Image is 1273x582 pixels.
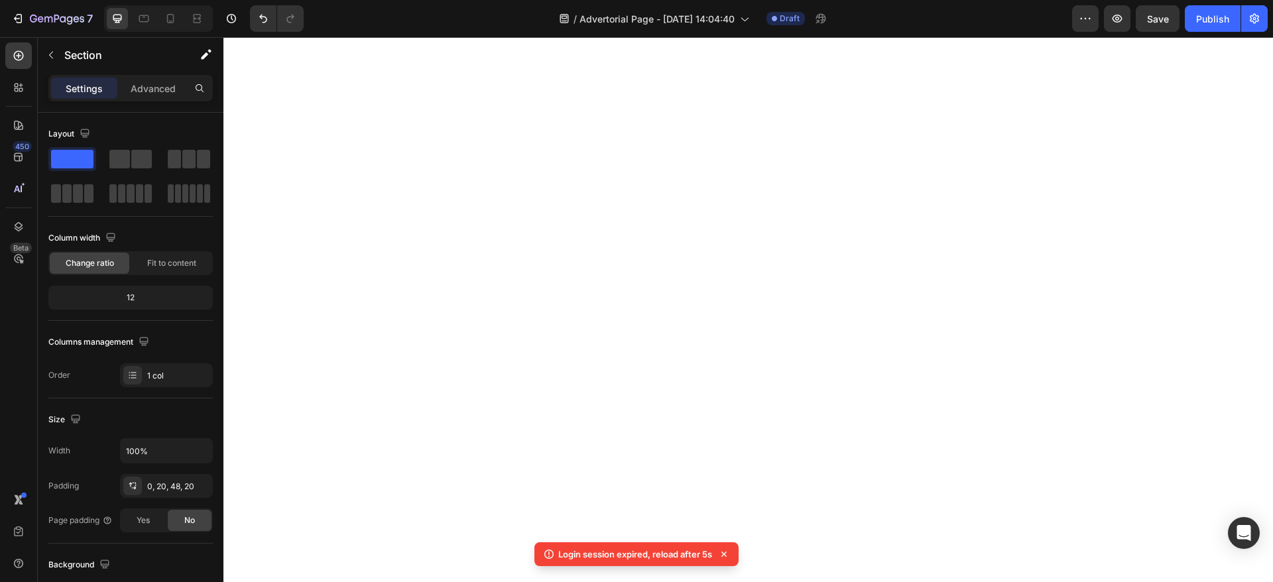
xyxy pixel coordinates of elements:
[13,141,32,152] div: 450
[48,445,70,457] div: Width
[1185,5,1241,32] button: Publish
[48,514,113,526] div: Page padding
[48,480,79,492] div: Padding
[48,556,113,574] div: Background
[1136,5,1180,32] button: Save
[1196,12,1229,26] div: Publish
[121,439,212,463] input: Auto
[51,288,210,307] div: 12
[48,229,119,247] div: Column width
[48,369,70,381] div: Order
[147,481,210,493] div: 0, 20, 48, 20
[780,13,800,25] span: Draft
[579,12,735,26] span: Advertorial Page - [DATE] 14:04:40
[137,514,150,526] span: Yes
[1228,517,1260,549] div: Open Intercom Messenger
[184,514,195,526] span: No
[87,11,93,27] p: 7
[1147,13,1169,25] span: Save
[66,82,103,95] p: Settings
[558,548,712,561] p: Login session expired, reload after 5s
[131,82,176,95] p: Advanced
[5,5,99,32] button: 7
[66,257,114,269] span: Change ratio
[147,370,210,382] div: 1 col
[147,257,196,269] span: Fit to content
[48,125,93,143] div: Layout
[223,37,1273,582] iframe: Design area
[64,47,173,63] p: Section
[250,5,304,32] div: Undo/Redo
[10,243,32,253] div: Beta
[574,12,577,26] span: /
[48,411,84,429] div: Size
[48,333,152,351] div: Columns management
